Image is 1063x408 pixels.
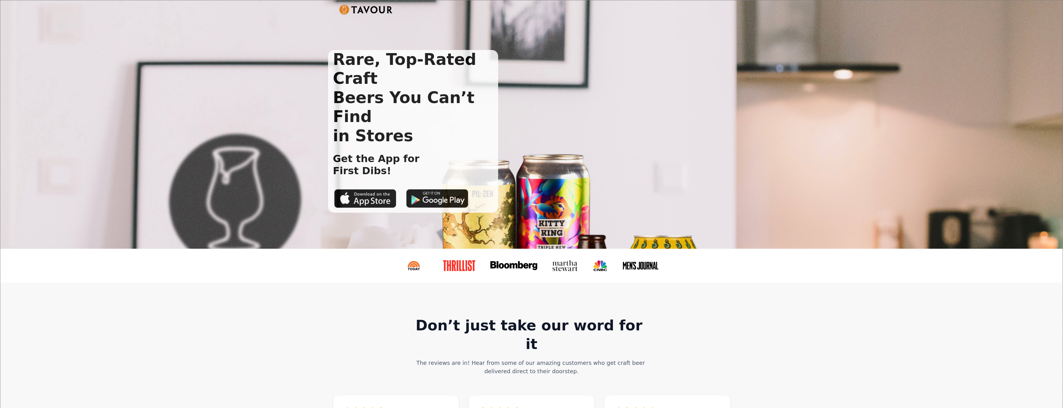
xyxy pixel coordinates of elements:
[328,50,498,145] h1: Rare, Top-Rated Craft Beers You Can’t Find in Stores
[412,359,651,375] div: The reviews are in! Hear from some of our amazing customers who get craft beer delivered direct t...
[328,153,420,177] h1: Get the App for First Dibs!
[416,317,647,352] strong: Don’t just take our word for it
[339,5,393,15] a: Untitled UI logotextLogo
[339,5,393,15] img: Untitled UI logotext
